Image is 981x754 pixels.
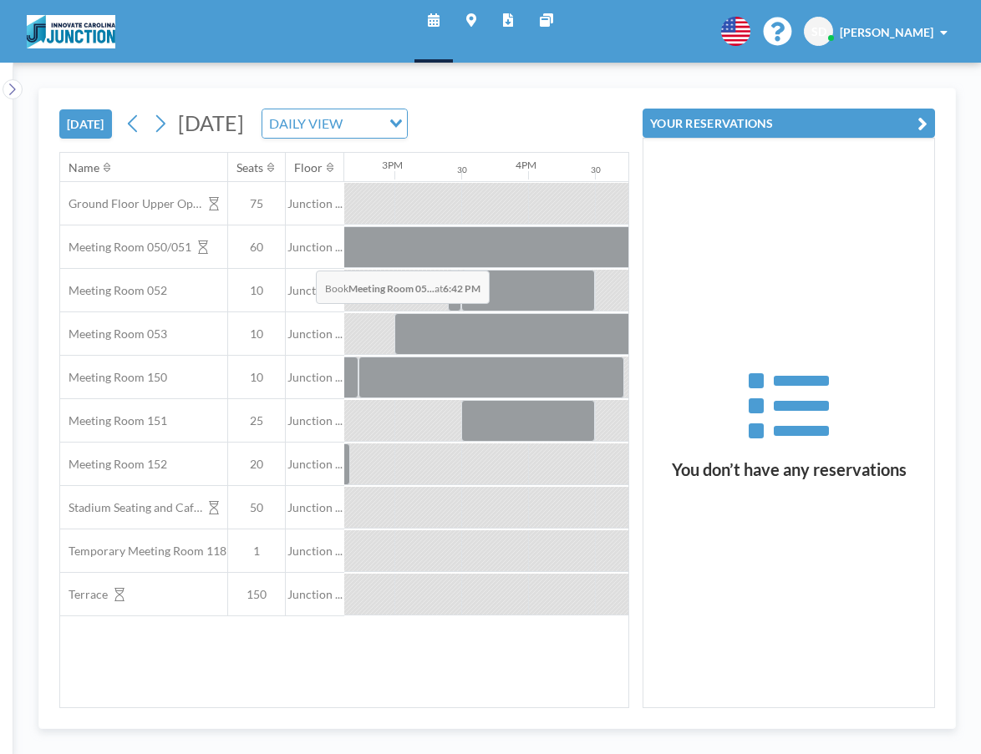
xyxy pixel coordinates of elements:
span: Junction ... [286,326,344,342]
span: Junction ... [286,500,344,515]
span: Temporary Meeting Room 118 [60,544,226,559]
span: Junction ... [286,413,344,428]
span: 10 [228,370,285,385]
div: 30 [457,164,467,175]
div: 4PM [516,159,536,171]
span: 10 [228,283,285,298]
span: 50 [228,500,285,515]
span: Junction ... [286,457,344,472]
span: 75 [228,196,285,211]
div: 3PM [382,159,403,171]
div: Floor [294,160,323,175]
span: Meeting Room 053 [60,326,167,342]
span: Meeting Room 152 [60,457,167,472]
span: [PERSON_NAME] [840,25,933,39]
b: Meeting Room 05... [348,282,435,295]
span: Junction ... [286,283,344,298]
h3: You don’t have any reservations [643,459,934,480]
button: [DATE] [59,109,112,139]
span: Meeting Room 050/051 [60,240,191,255]
span: Ground Floor Upper Open Area [60,196,202,211]
span: Junction ... [286,240,344,255]
span: Book at [316,271,490,304]
span: [DATE] [178,110,244,135]
div: 30 [591,164,601,175]
div: Name [69,160,99,175]
span: Junction ... [286,544,344,559]
span: Meeting Room 150 [60,370,167,385]
img: organization-logo [27,15,115,48]
span: 10 [228,326,285,342]
span: 150 [228,587,285,602]
span: 1 [228,544,285,559]
input: Search for option [348,113,379,134]
b: 6:42 PM [443,282,480,295]
span: 20 [228,457,285,472]
span: Stadium Seating and Cafe area [60,500,202,515]
div: Search for option [262,109,407,138]
span: 25 [228,413,285,428]
span: 60 [228,240,285,255]
span: DAILY VIEW [266,113,346,134]
button: YOUR RESERVATIONS [643,109,935,138]
span: Junction ... [286,196,344,211]
span: SD [811,24,826,39]
span: Junction ... [286,370,344,385]
span: Junction ... [286,587,344,602]
span: Meeting Room 151 [60,413,167,428]
span: Meeting Room 052 [60,283,167,298]
span: Terrace [60,587,108,602]
div: Seats [236,160,263,175]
